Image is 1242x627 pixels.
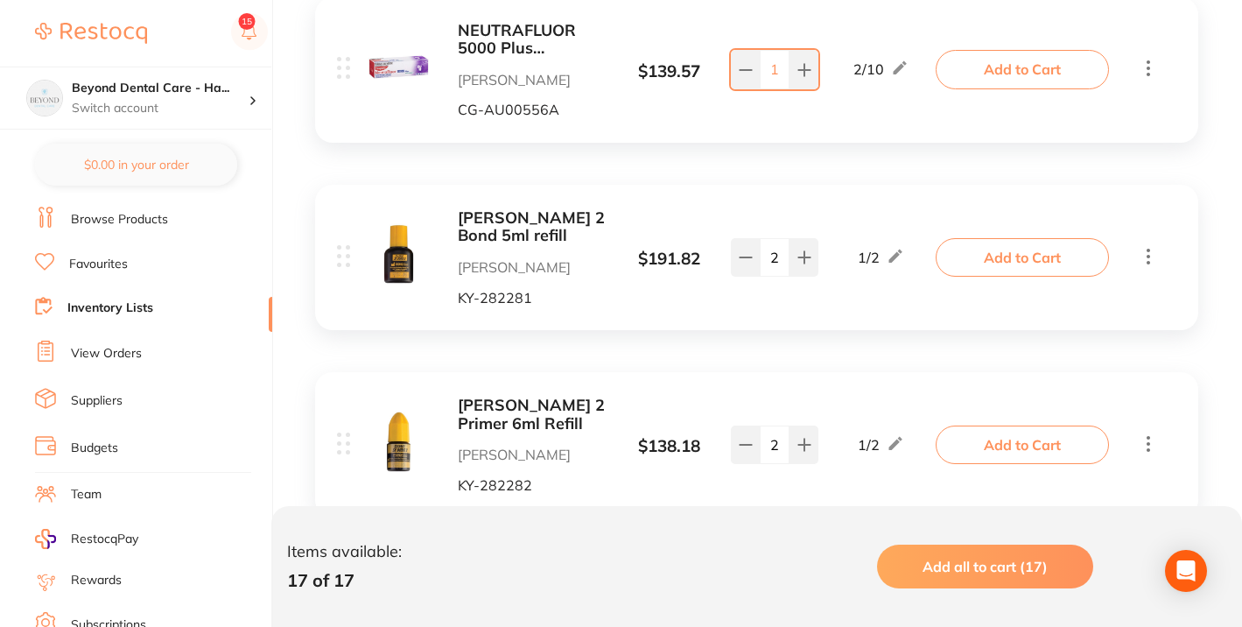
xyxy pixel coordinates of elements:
[853,59,909,80] div: 2 / 10
[71,392,123,410] a: Suppliers
[858,247,904,268] div: 1 / 2
[315,372,1198,518] div: [PERSON_NAME] 2 Primer 6ml Refill [PERSON_NAME] KY-282282 $138.18 1/2Add to Cart
[368,411,430,473] img: Mi5qcGc
[35,23,147,44] img: Restocq Logo
[923,558,1048,575] span: Add all to cart (17)
[458,102,609,117] p: CG-AU00556A
[458,259,609,275] p: [PERSON_NAME]
[35,144,237,186] button: $0.00 in your order
[287,570,402,590] p: 17 of 17
[35,529,56,549] img: RestocqPay
[72,100,249,117] p: Switch account
[315,185,1198,330] div: [PERSON_NAME] 2 Bond 5ml refill [PERSON_NAME] KY-282281 $191.82 1/2Add to Cart
[287,543,402,561] p: Items available:
[936,426,1109,464] button: Add to Cart
[368,223,430,285] img: MS5qcGc
[877,545,1093,588] button: Add all to cart (17)
[71,531,138,548] span: RestocqPay
[27,81,62,116] img: Beyond Dental Care - Hamilton
[858,434,904,455] div: 1 / 2
[67,299,153,317] a: Inventory Lists
[936,238,1109,277] button: Add to Cart
[71,345,142,363] a: View Orders
[71,572,122,589] a: Rewards
[69,256,128,273] a: Favourites
[458,397,609,433] button: [PERSON_NAME] 2 Primer 6ml Refill
[368,36,430,98] img: NTZBLmpwZw
[71,486,102,504] a: Team
[458,209,609,245] button: [PERSON_NAME] 2 Bond 5ml refill
[72,80,249,97] h4: Beyond Dental Care - Hamilton
[458,72,609,88] p: [PERSON_NAME]
[609,62,730,81] div: $ 139.57
[609,250,730,269] div: $ 191.82
[35,13,147,53] a: Restocq Logo
[1165,550,1207,592] div: Open Intercom Messenger
[458,447,609,462] p: [PERSON_NAME]
[35,529,138,549] a: RestocqPay
[936,50,1109,88] button: Add to Cart
[458,22,609,58] button: NEUTRAFLUOR 5000 Plus Toothpaste Box 12 x 56g Tubes
[71,440,118,457] a: Budgets
[458,477,609,493] p: KY-282282
[458,290,609,306] p: KY-282281
[609,437,730,456] div: $ 138.18
[71,211,168,229] a: Browse Products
